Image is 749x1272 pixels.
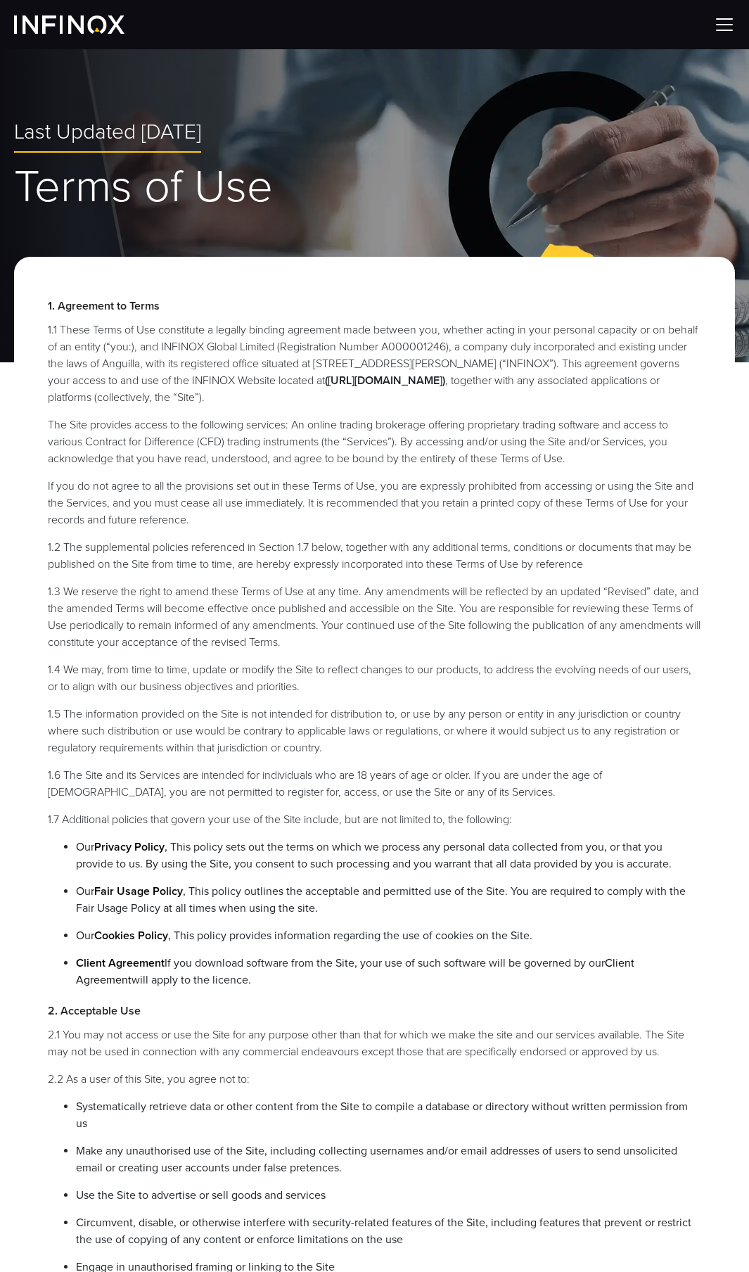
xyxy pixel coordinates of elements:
[48,811,701,828] li: 1.7 Additional policies that govern your use of the Site include, but are not limited to, the fol...
[76,1098,701,1132] li: Systematically retrieve data or other content from the Site to compile a database or directory wi...
[48,583,701,651] li: 1.3 We reserve the right to amend these Terms of Use at any time. Any amendments will be reflecte...
[14,163,735,211] h1: Terms of Use
[48,1004,141,1018] strong: 2. Acceptable Use
[76,1187,701,1204] li: Use the Site to advertise or sell goods and services
[48,299,160,313] strong: 1. Agreement to Terms
[48,416,701,467] li: The Site provides access to the following services: An online trading brokerage offering propriet...
[76,955,701,988] li: If you download software from the Site, your use of such software will be governed by our will ap...
[76,883,701,917] li: Our , This policy outlines the acceptable and permitted use of the Site. You are required to comp...
[76,1214,701,1248] li: Circumvent, disable, or otherwise interfere with security-related features of the Site, including...
[76,956,165,970] a: Client Agreement
[94,884,183,898] a: Fair Usage Policy
[48,1071,701,1088] li: 2.2 As a user of this Site, you agree not to:
[94,929,168,943] a: Cookies Policy
[76,956,634,987] a: Client Agreement
[48,661,701,695] li: 1.4 We may, from time to time, update or modify the Site to reflect changes to our products, to a...
[48,322,701,406] li: 1.1 These Terms of Use constitute a legally binding agreement made between you, whether acting in...
[48,1026,701,1060] li: 2.1 You may not access or use the Site for any purpose other than that for which we make the site...
[14,120,201,146] span: Last Updated [DATE]
[48,478,701,528] li: If you do not agree to all the provisions set out in these Terms of Use, you are expressly prohib...
[76,927,701,944] li: Our , This policy provides information regarding the use of cookies on the Site.
[76,839,701,872] li: Our , This policy sets out the terms on which we process any personal data collected from you, or...
[76,1143,701,1176] li: Make any unauthorised use of the Site, including collecting usernames and/or email addresses of u...
[94,840,165,854] a: Privacy Policy
[48,706,701,756] li: 1.5 The information provided on the Site is not intended for distribution to, or use by any perso...
[325,374,445,388] a: ([URL][DOMAIN_NAME])
[48,767,701,801] li: 1.6 The Site and its Services are intended for individuals who are 18 years of age or older. If y...
[48,539,701,573] li: 1.2 The supplemental policies referenced in Section 1.7 below, together with any additional terms...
